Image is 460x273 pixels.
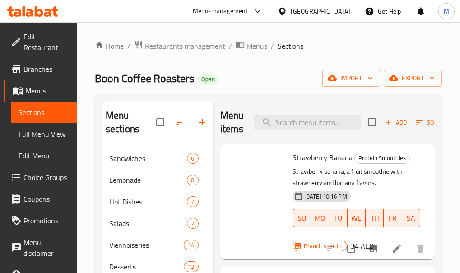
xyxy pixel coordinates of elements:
div: items [187,175,198,185]
span: Lemonade [109,175,187,185]
span: Choice Groups [23,172,70,183]
div: Lemonade0 [102,169,213,191]
span: TH [369,212,380,225]
span: Menus [246,41,267,51]
span: Strawberry Banana [293,151,353,164]
div: Salads7 [102,213,213,234]
span: 7 [187,198,198,206]
span: Salads [109,218,187,229]
button: Add section [191,111,213,133]
span: Sandwiches [109,153,187,164]
span: Sections [19,107,70,118]
span: TU [333,212,344,225]
a: Home [95,41,124,51]
span: import [330,73,373,84]
button: import [322,70,380,87]
li: / [127,41,130,51]
span: export [391,73,435,84]
span: FR [387,212,398,225]
span: 12 [184,263,198,271]
span: Sort sections [170,111,191,133]
a: Edit menu item [391,243,402,254]
a: Coupons [4,188,77,210]
span: Add [384,117,408,128]
span: Edit Menu [19,150,70,161]
div: items [187,218,198,229]
span: 7 [187,219,198,228]
span: Hot Dishes [109,196,187,207]
button: Sort [414,116,443,130]
span: Promotions [23,215,70,226]
a: Promotions [4,210,77,231]
nav: breadcrumb [95,40,442,52]
div: Open [198,74,218,85]
button: Add [381,116,410,130]
span: SU [297,212,307,225]
span: Boon Coffee Roasters [95,68,194,88]
li: / [271,41,274,51]
span: M [444,6,449,16]
div: Sandwiches6 [102,148,213,169]
li: / [229,41,232,51]
span: 6 [187,154,198,163]
span: SA [406,212,417,225]
div: Viennoiseries14 [102,234,213,256]
button: export [384,70,442,87]
span: Menu disclaimer [23,237,70,259]
span: 0 [187,176,198,185]
span: Select all sections [151,113,170,132]
span: Branches [23,64,70,74]
span: Restaurants management [145,41,225,51]
div: Protein Smoothies [354,153,410,164]
span: Sections [278,41,303,51]
div: items [187,153,198,164]
span: 14 [184,241,198,250]
div: Hot Dishes7 [102,191,213,213]
span: Desserts [109,261,184,272]
a: Menu disclaimer [4,231,77,264]
span: Viennoiseries [109,240,184,250]
button: Branch-specific-item [362,238,384,259]
div: items [187,196,198,207]
button: TH [366,209,384,227]
span: Sort items [410,116,447,130]
span: Menus [25,85,70,96]
a: Sections [11,102,77,123]
span: [DATE] 10:16 PM [301,192,351,201]
h2: Menu sections [106,109,156,136]
a: Menus [236,40,267,52]
div: items [184,240,198,250]
p: Strawberry banana, a fruit smoothie with strawberry and banana flavors. [293,166,420,189]
a: Menus [4,80,77,102]
button: TU [329,209,347,227]
span: Select to update [342,239,361,258]
button: SA [402,209,420,227]
a: Full Menu View [11,123,77,145]
button: FR [384,209,402,227]
button: SU [293,209,311,227]
a: Edit Restaurant [4,26,77,58]
a: Restaurants management [134,40,225,52]
span: Coupons [23,194,70,204]
div: items [184,261,198,272]
button: delete [409,238,431,259]
button: WE [348,209,366,227]
span: Protein Smoothies [355,153,409,163]
input: search [254,115,361,130]
span: Open [198,75,218,83]
span: WE [351,212,362,225]
button: MO [311,209,329,227]
span: Select section [362,113,381,132]
span: Sort [416,117,441,128]
h2: Menu items [220,109,244,136]
a: Choice Groups [4,167,77,188]
div: [GEOGRAPHIC_DATA] [291,6,350,16]
span: Edit Restaurant [23,31,70,53]
span: Branch specific [300,242,347,250]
